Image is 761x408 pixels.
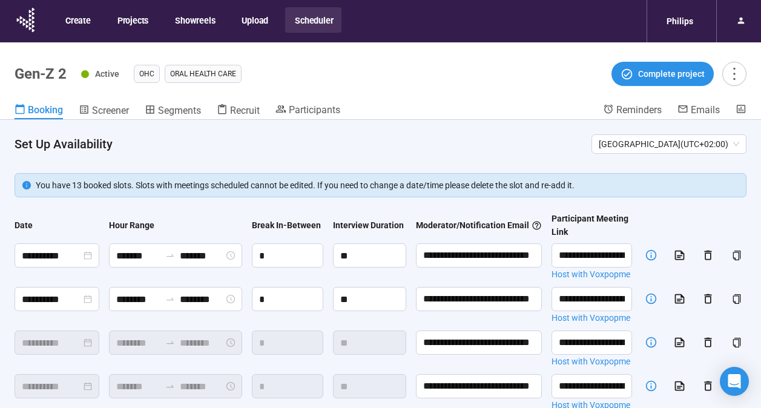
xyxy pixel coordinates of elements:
button: Scheduler [285,7,341,33]
span: to [165,381,175,391]
a: Reminders [603,104,662,118]
span: Booking [28,104,63,116]
span: to [165,338,175,347]
button: Showreels [165,7,223,33]
button: Create [56,7,99,33]
button: copy [727,333,746,352]
span: copy [732,338,742,347]
h4: Set Up Availability [15,136,582,153]
span: swap-right [165,381,175,391]
button: Upload [232,7,277,33]
button: copy [727,289,746,309]
div: Participant Meeting Link [552,212,632,239]
a: Host with Voxpopme [552,311,632,324]
span: swap-right [165,251,175,260]
div: Open Intercom Messenger [720,367,749,396]
span: more [726,65,742,82]
button: Projects [108,7,157,33]
span: to [165,251,175,260]
span: Screener [92,105,129,116]
span: [GEOGRAPHIC_DATA] ( UTC+02:00 ) [599,135,739,153]
div: Philips [659,10,700,33]
span: copy [732,251,742,260]
span: Participants [289,104,340,116]
span: Complete project [638,67,705,81]
span: info-circle [22,181,31,189]
a: Screener [79,104,129,119]
span: Reminders [616,104,662,116]
a: Segments [145,104,201,119]
a: Emails [677,104,720,118]
span: swap-right [165,294,175,304]
span: Active [95,69,119,79]
div: Interview Duration [333,219,404,232]
span: Emails [691,104,720,116]
a: Booking [15,104,63,119]
a: Host with Voxpopme [552,268,632,281]
div: You have 13 booked slots. Slots with meetings scheduled cannot be edited. If you need to change a... [36,179,739,192]
a: Host with Voxpopme [552,355,632,368]
a: Participants [275,104,340,118]
span: Segments [158,105,201,116]
button: Complete project [611,62,714,86]
span: to [165,294,175,304]
div: Hour Range [109,219,154,232]
button: more [722,62,746,86]
span: OHC [139,68,154,80]
button: copy [727,246,746,265]
span: Recruit [230,105,260,116]
span: copy [732,294,742,304]
div: Break In-Between [252,219,321,232]
span: Oral Health Care [170,68,236,80]
span: swap-right [165,338,175,347]
div: Moderator/Notification Email [416,219,542,232]
h1: Gen-Z 2 [15,65,67,82]
div: Date [15,219,33,232]
a: Recruit [217,104,260,119]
